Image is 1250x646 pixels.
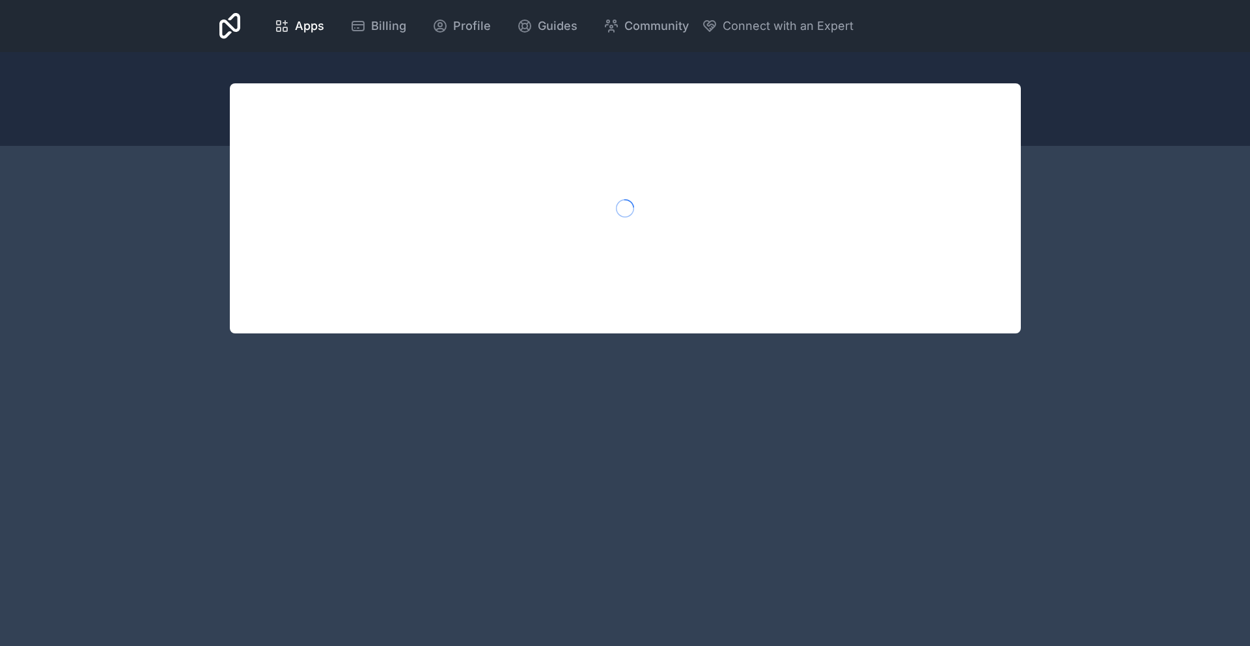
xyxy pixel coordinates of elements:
a: Profile [422,12,501,40]
a: Guides [507,12,588,40]
a: Community [593,12,699,40]
span: Billing [371,17,406,35]
button: Connect with an Expert [702,17,854,35]
a: Billing [340,12,417,40]
a: Apps [264,12,335,40]
span: Community [624,17,689,35]
span: Profile [453,17,491,35]
span: Connect with an Expert [723,17,854,35]
span: Guides [538,17,577,35]
span: Apps [295,17,324,35]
